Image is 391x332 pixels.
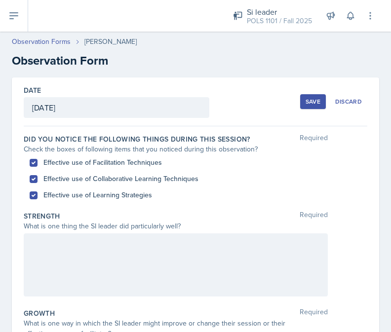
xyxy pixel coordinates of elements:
[247,6,312,18] div: Si leader
[300,134,328,144] span: Required
[43,190,152,200] label: Effective use of Learning Strategies
[306,98,320,106] div: Save
[335,98,362,106] div: Discard
[24,144,328,154] div: Check the boxes of following items that you noticed during this observation?
[24,221,328,231] div: What is one thing the SI leader did particularly well?
[24,134,250,144] label: Did you notice the following things during this session?
[84,37,137,47] div: [PERSON_NAME]
[300,211,328,221] span: Required
[247,16,312,26] div: POLS 1101 / Fall 2025
[24,85,41,95] label: Date
[12,37,71,47] a: Observation Forms
[43,157,162,168] label: Effective use of Facilitation Techniques
[300,308,328,318] span: Required
[24,308,55,318] label: Growth
[12,52,379,70] h2: Observation Form
[24,211,60,221] label: Strength
[330,94,367,109] button: Discard
[43,174,198,184] label: Effective use of Collaborative Learning Techniques
[300,94,326,109] button: Save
